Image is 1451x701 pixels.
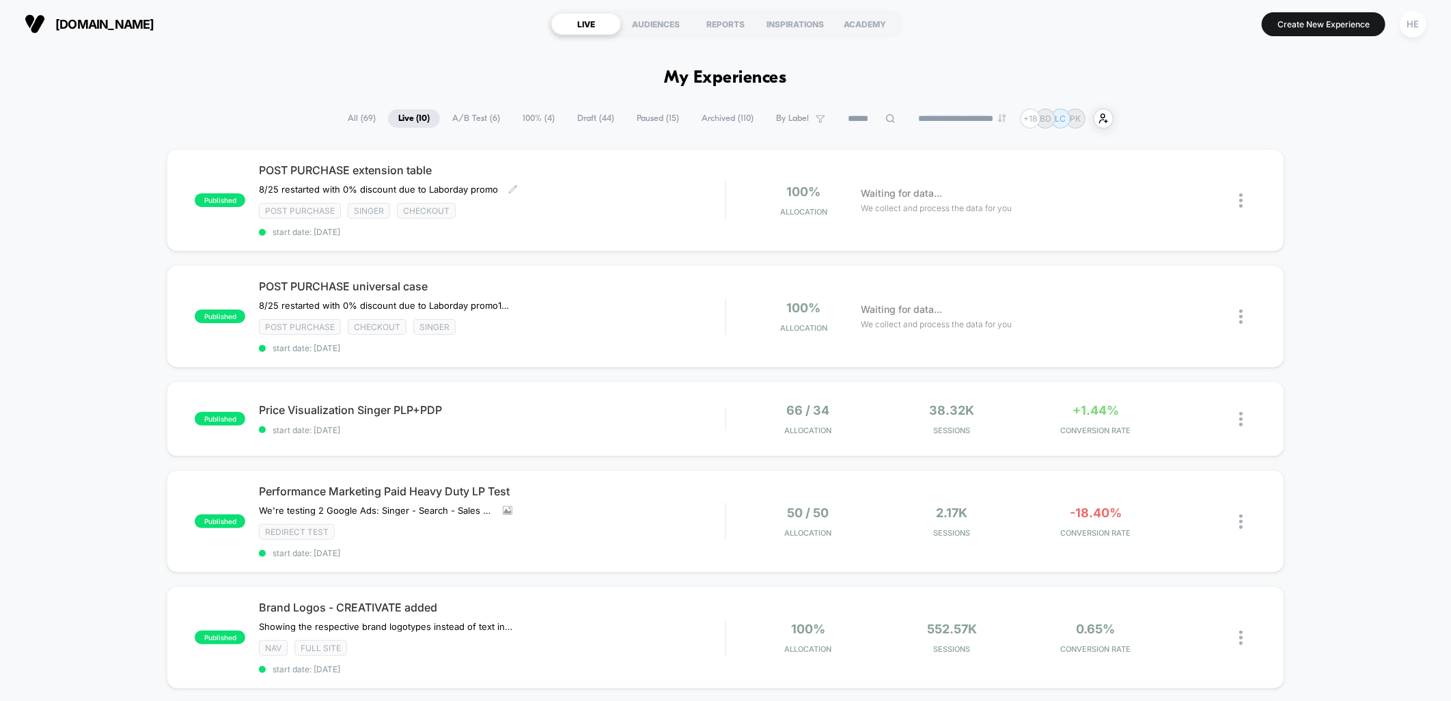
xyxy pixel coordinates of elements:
[25,14,45,34] img: Visually logo
[760,13,830,35] div: INSPIRATIONS
[1239,514,1243,529] img: close
[691,109,764,128] span: Archived ( 110 )
[259,548,725,558] span: start date: [DATE]
[1239,310,1243,324] img: close
[1027,644,1165,654] span: CONVERSION RATE
[348,319,406,335] span: checkout
[195,193,245,207] span: published
[259,319,341,335] span: Post Purchase
[1040,113,1051,124] p: BD
[259,300,512,311] span: 8/25 restarted with 0% discount due to Laborday promo10% off 6% CR8/15 restarted to incl all top ...
[567,109,624,128] span: Draft ( 44 )
[413,319,456,335] span: Singer
[259,664,725,674] span: start date: [DATE]
[259,184,498,195] span: 8/25 restarted with 0% discount due to Laborday promo
[1239,631,1243,645] img: close
[259,227,725,237] span: start date: [DATE]
[1396,10,1431,38] button: HE
[883,528,1021,538] span: Sessions
[626,109,689,128] span: Paused ( 15 )
[861,302,943,317] span: Waiting for data...
[1070,506,1122,520] span: -18.40%
[442,109,510,128] span: A/B Test ( 6 )
[791,622,825,636] span: 100%
[294,640,347,656] span: Full site
[259,524,335,540] span: Redirect Test
[551,13,621,35] div: LIVE
[883,426,1021,435] span: Sessions
[861,202,1012,215] span: We collect and process the data for you
[1021,109,1040,128] div: + 18
[883,644,1021,654] span: Sessions
[1027,426,1165,435] span: CONVERSION RATE
[259,601,725,614] span: Brand Logos - CREATIVATE added
[259,403,725,417] span: Price Visualization Singer PLP+PDP
[780,323,827,333] span: Allocation
[337,109,386,128] span: All ( 69 )
[1055,113,1066,124] p: LC
[259,640,288,656] span: NAV
[830,13,900,35] div: ACADEMY
[787,184,821,199] span: 100%
[55,17,154,31] span: [DOMAIN_NAME]
[776,113,809,124] span: By Label
[787,301,821,315] span: 100%
[195,631,245,644] span: published
[1077,622,1116,636] span: 0.65%
[388,109,440,128] span: Live ( 10 )
[785,644,832,654] span: Allocation
[195,514,245,528] span: published
[665,68,787,88] h1: My Experiences
[259,505,493,516] span: We're testing 2 Google Ads: Singer - Search - Sales - Heavy Duty - Nonbrand and SINGER - PMax - H...
[861,186,943,201] span: Waiting for data...
[1239,193,1243,208] img: close
[998,114,1006,122] img: end
[259,279,725,293] span: POST PURCHASE universal case
[927,622,977,636] span: 552.57k
[259,484,725,498] span: Performance Marketing Paid Heavy Duty LP Test
[930,403,975,417] span: 38.32k
[348,203,390,219] span: Singer
[861,318,1012,331] span: We collect and process the data for you
[195,412,245,426] span: published
[512,109,565,128] span: 100% ( 4 )
[1073,403,1119,417] span: +1.44%
[259,163,725,177] span: POST PURCHASE extension table
[1239,412,1243,426] img: close
[397,203,456,219] span: checkout
[785,528,832,538] span: Allocation
[621,13,691,35] div: AUDIENCES
[1262,12,1385,36] button: Create New Experience
[785,426,832,435] span: Allocation
[20,13,158,35] button: [DOMAIN_NAME]
[259,343,725,353] span: start date: [DATE]
[259,425,725,435] span: start date: [DATE]
[259,621,512,632] span: Showing the respective brand logotypes instead of text in tabs
[1070,113,1081,124] p: PK
[1400,11,1426,38] div: HE
[937,506,968,520] span: 2.17k
[259,203,341,219] span: Post Purchase
[1027,528,1165,538] span: CONVERSION RATE
[787,403,830,417] span: 66 / 34
[788,506,829,520] span: 50 / 50
[195,310,245,323] span: published
[691,13,760,35] div: REPORTS
[780,207,827,217] span: Allocation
